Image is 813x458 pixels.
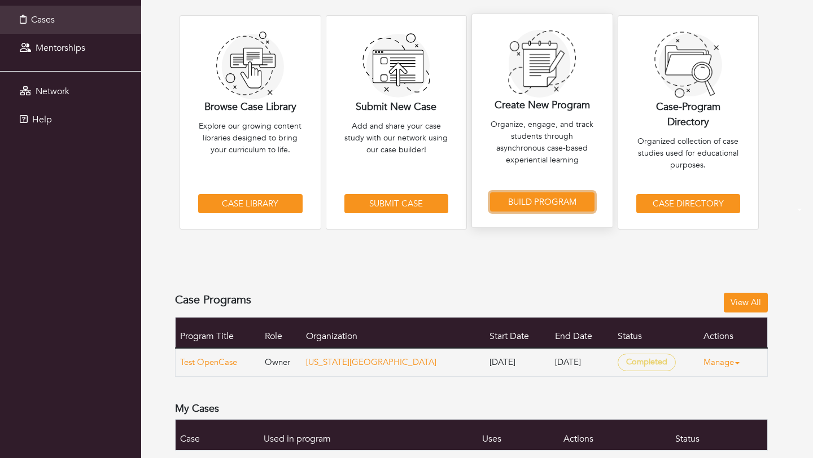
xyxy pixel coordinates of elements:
a: Build Program [490,192,595,212]
a: Submit Case [344,194,449,214]
a: Network [3,80,138,103]
p: Case-Program Directory [636,99,741,130]
p: Organized collection of case studies used for educational purposes. [636,135,741,188]
th: Actions [699,317,767,348]
img: build-3e73351fdce0810b8da890b22b63791677a78b459140cf8698b07ef5d87f8753.png [216,32,284,99]
th: End Date [550,317,613,348]
h4: Case Programs [175,293,251,307]
a: Cases [3,8,138,31]
img: submit-case-38fa6d6a84299099b312fe63e5abb12825c204e4d8179ad5b26ce66b28869e3b.svg [362,32,430,99]
img: browse-7a058e7d306ba1a488b86ae24cab801dae961bbbdf3a92fe51c3c2140ace3ad2.png [508,30,576,98]
th: Actions [559,420,671,451]
a: Test OpenCase [180,356,237,368]
th: Start Date [485,317,550,348]
p: Submit New Case [344,99,449,114]
a: Manage [703,351,749,373]
th: Organization [301,317,484,348]
span: Completed [618,354,676,371]
h4: My Cases [175,403,768,415]
a: View All [724,293,768,312]
td: [DATE] [550,348,613,376]
a: Mentorships [3,37,138,59]
th: Used in program [259,420,478,451]
th: Case [176,420,259,451]
th: Status [613,317,699,348]
td: Owner [260,348,301,376]
span: Cases [31,14,55,26]
span: Help [32,113,52,126]
p: Browse Case Library [198,99,303,114]
p: Create New Program [490,98,595,113]
p: Explore our growing content libraries designed to bring your curriculum to life. [198,120,303,188]
span: Mentorships [36,42,85,54]
th: Uses [478,420,559,451]
p: Add and share your case study with our network using our case builder! [344,120,449,188]
span: Network [36,85,69,98]
a: Case Directory [636,194,741,214]
th: Status [671,420,767,451]
a: Help [3,108,138,131]
th: Program Title [176,317,261,348]
a: [US_STATE][GEOGRAPHIC_DATA] [306,356,436,368]
img: image1-f1bf9bf95e4e8aaa86b56a742da37524201809dbdaab83697702b66567fc6872.png [654,32,722,99]
p: Organize, engage, and track students through asynchronous case-based experiential learning [490,118,595,187]
td: [DATE] [485,348,550,376]
th: Role [260,317,301,348]
a: Case Library [198,194,303,214]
